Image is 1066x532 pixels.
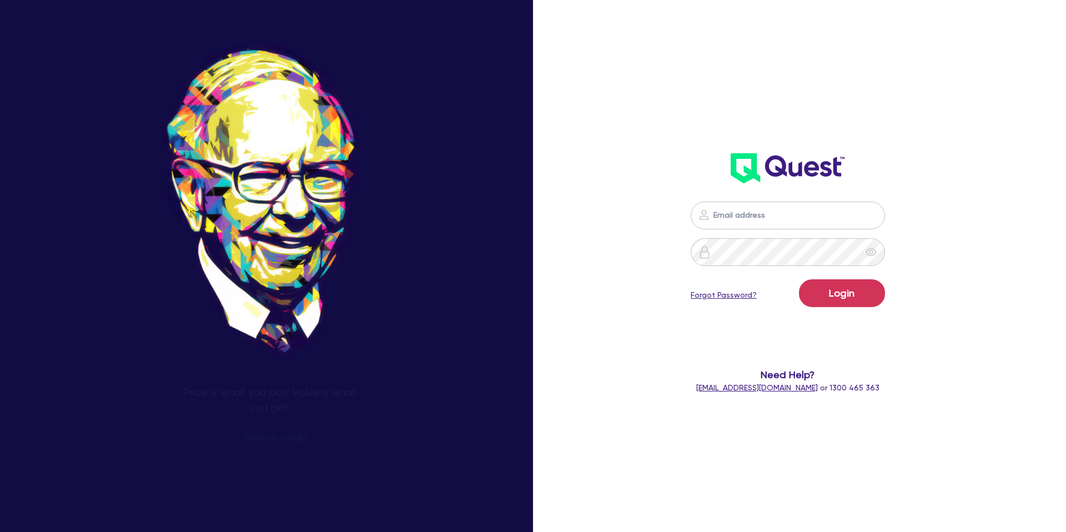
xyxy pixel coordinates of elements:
span: Need Help? [645,367,931,382]
span: or 1300 465 363 [696,383,879,392]
input: Email address [691,202,885,229]
button: Login [799,279,885,307]
img: wH2k97JdezQIQAAAABJRU5ErkJggg== [731,153,844,183]
img: icon-password [698,245,711,259]
a: Forgot Password? [691,289,757,301]
span: - [PERSON_NAME] [235,434,305,443]
span: eye [866,247,877,258]
img: icon-password [697,208,711,222]
a: [EMAIL_ADDRESS][DOMAIN_NAME] [696,383,818,392]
